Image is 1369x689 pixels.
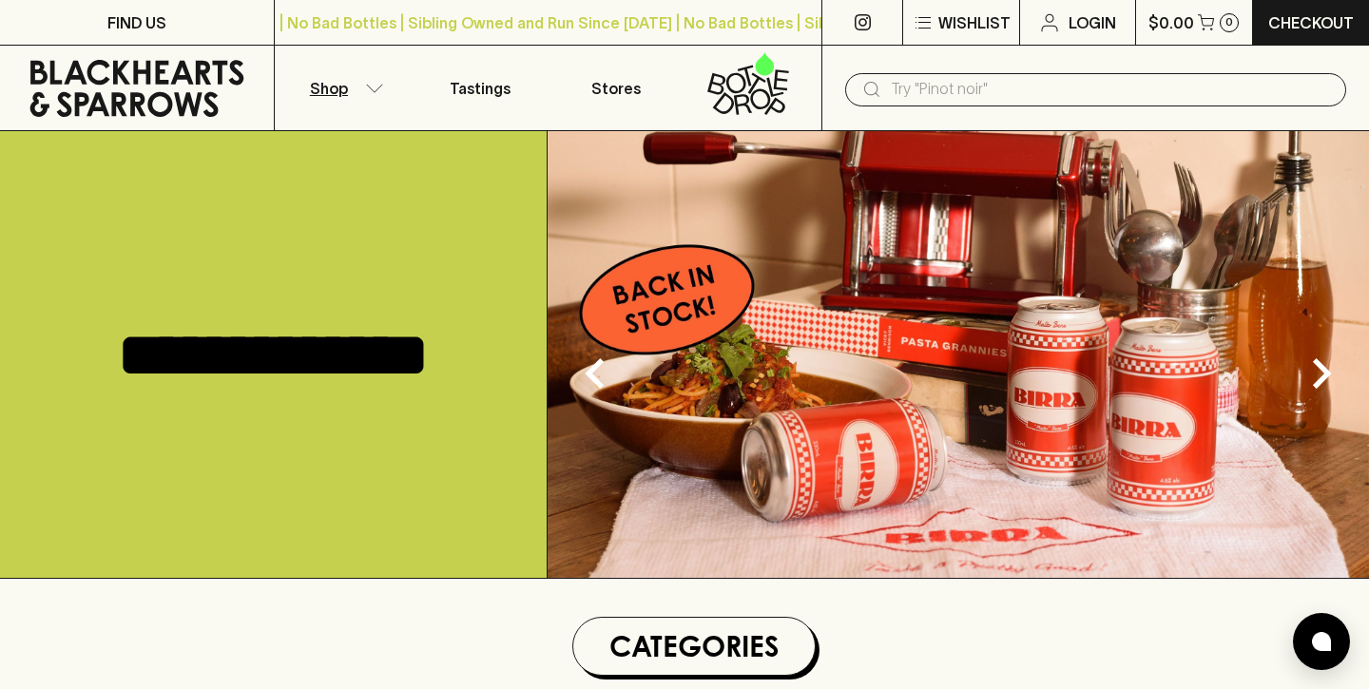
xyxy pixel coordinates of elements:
input: Try "Pinot noir" [891,74,1331,105]
h1: Categories [581,625,807,667]
img: optimise [548,131,1369,578]
button: Previous [557,335,633,411]
img: bubble-icon [1312,632,1331,651]
p: FIND US [107,11,166,34]
p: 0 [1225,17,1233,28]
p: Tastings [450,77,511,100]
p: Shop [310,77,348,100]
p: Checkout [1268,11,1354,34]
p: Wishlist [938,11,1011,34]
button: Shop [275,46,412,130]
p: $0.00 [1148,11,1194,34]
a: Tastings [412,46,549,130]
a: Stores [549,46,685,130]
button: Next [1283,335,1359,411]
p: Login [1069,11,1116,34]
p: Stores [591,77,641,100]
